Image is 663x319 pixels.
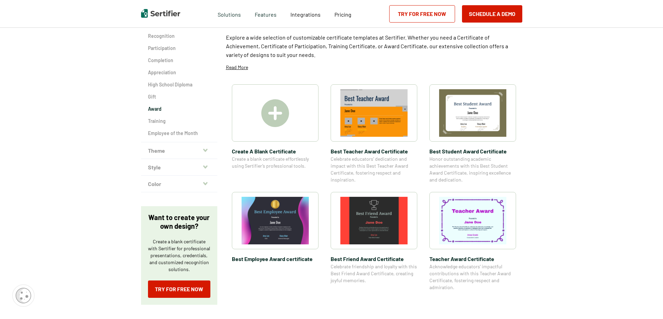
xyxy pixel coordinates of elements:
span: Celebrate educators’ dedication and impact with this Best Teacher Award Certificate, fostering re... [331,156,417,183]
p: Explore a wide selection of customizable certificate templates at Sertifier. Whether you need a C... [226,33,522,59]
span: Honor outstanding academic achievements with this Best Student Award Certificate, inspiring excel... [429,156,516,183]
img: Sertifier | Digital Credentialing Platform [141,9,180,18]
a: Completion [148,57,210,64]
span: Create A Blank Certificate [232,147,319,156]
img: Best Student Award Certificate​ [439,89,506,137]
span: Celebrate friendship and loyalty with this Best Friend Award Certificate, creating joyful memories. [331,263,417,284]
a: Pricing [334,9,351,18]
img: Teacher Award Certificate [439,197,506,244]
button: Color [141,176,217,192]
a: Teacher Award CertificateTeacher Award CertificateAcknowledge educators’ impactful contributions ... [429,192,516,291]
button: Schedule a Demo [462,5,522,23]
span: Solutions [218,9,241,18]
span: Features [255,9,277,18]
button: Theme [141,142,217,159]
p: Want to create your own design? [148,213,210,230]
a: Best Student Award Certificate​Best Student Award Certificate​Honor outstanding academic achievem... [429,84,516,183]
a: Recognition [148,33,210,40]
span: Best Employee Award certificate​ [232,254,319,263]
a: Participation [148,45,210,52]
img: Create A Blank Certificate [261,99,289,127]
iframe: Chat Widget [628,286,663,319]
span: Best Friend Award Certificate​ [331,254,417,263]
a: Best Friend Award Certificate​Best Friend Award Certificate​Celebrate friendship and loyalty with... [331,192,417,291]
a: Try for Free Now [389,5,455,23]
span: Best Teacher Award Certificate​ [331,147,417,156]
a: Award [148,106,210,112]
div: Category [141,20,217,142]
img: Best Friend Award Certificate​ [340,197,408,244]
a: Try for Free Now [148,280,210,298]
span: Acknowledge educators’ impactful contributions with this Teacher Award Certificate, fostering res... [429,263,516,291]
p: Read More [226,64,248,71]
span: Teacher Award Certificate [429,254,516,263]
a: Training [148,118,210,125]
span: Pricing [334,11,351,18]
img: Cookie Popup Icon [16,288,31,303]
a: High School Diploma [148,81,210,88]
a: Appreciation [148,69,210,76]
span: Integrations [290,11,321,18]
a: Best Teacher Award Certificate​Best Teacher Award Certificate​Celebrate educators’ dedication and... [331,84,417,183]
span: Best Student Award Certificate​ [429,147,516,156]
img: Best Teacher Award Certificate​ [340,89,408,137]
a: Employee of the Month [148,130,210,137]
a: Gift [148,93,210,100]
img: Best Employee Award certificate​ [242,197,309,244]
a: Integrations [290,9,321,18]
p: Create a blank certificate with Sertifier for professional presentations, credentials, and custom... [148,238,210,273]
a: Best Employee Award certificate​Best Employee Award certificate​ [232,192,319,291]
button: Style [141,159,217,176]
span: Create a blank certificate effortlessly using Sertifier’s professional tools. [232,156,319,169]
